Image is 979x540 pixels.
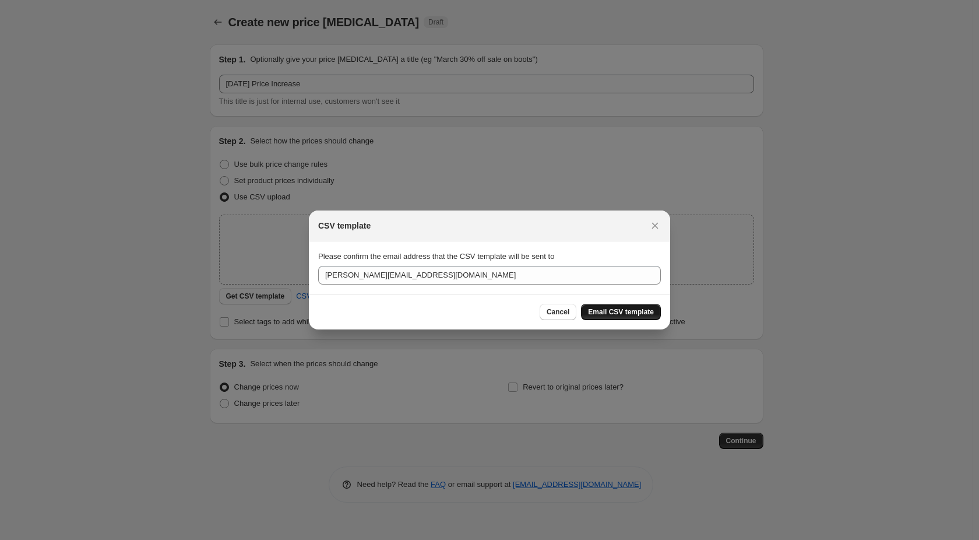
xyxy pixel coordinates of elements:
[318,220,371,232] h2: CSV template
[318,252,554,261] span: Please confirm the email address that the CSV template will be sent to
[581,304,661,320] button: Email CSV template
[547,307,569,317] span: Cancel
[647,218,663,234] button: Close
[540,304,576,320] button: Cancel
[588,307,654,317] span: Email CSV template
